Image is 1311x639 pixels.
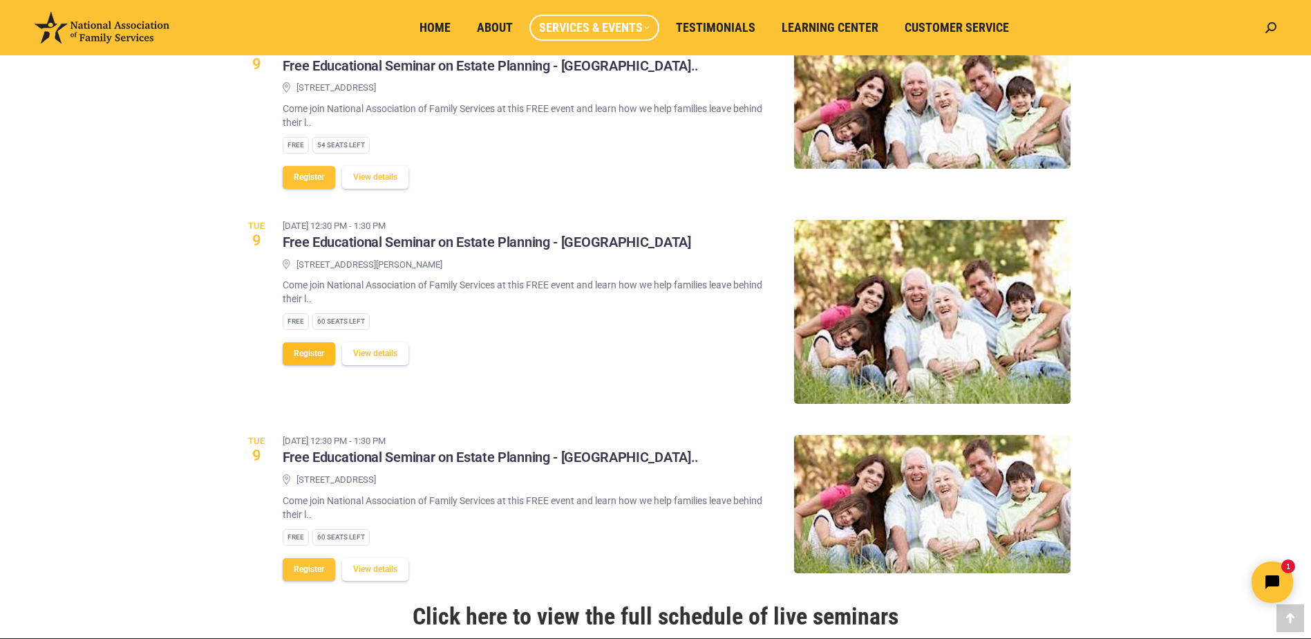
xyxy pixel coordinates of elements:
span: [STREET_ADDRESS][PERSON_NAME] [296,259,442,272]
span: Services & Events [539,20,650,35]
a: Click here to view the full schedule of live seminars [413,602,898,630]
p: Come join National Association of Family Services at this FREE event and learn how we help famili... [283,278,773,306]
a: Testimonials [666,15,765,41]
span: Learning Center [782,20,878,35]
span: About [477,20,513,35]
time: [DATE] 12:30 pm - 1:30 pm [283,219,691,233]
h3: Free Educational Seminar on Estate Planning - [GEOGRAPHIC_DATA] [283,234,691,252]
span: Tue [241,436,272,445]
span: [STREET_ADDRESS] [296,82,376,95]
span: Testimonials [676,20,755,35]
time: [DATE] 12:30 pm - 1:30 pm [283,434,699,448]
div: Free [283,313,309,330]
h3: Free Educational Seminar on Estate Planning - [GEOGRAPHIC_DATA].. [283,57,699,75]
span: Tue [241,221,272,230]
a: Customer Service [895,15,1019,41]
button: Register [283,558,335,581]
span: [STREET_ADDRESS] [296,474,376,487]
h3: Free Educational Seminar on Estate Planning - [GEOGRAPHIC_DATA].. [283,449,699,467]
p: Come join National Association of Family Services at this FREE event and learn how we help famili... [283,102,773,129]
div: Free [283,529,309,546]
div: 60 Seats left [312,313,370,330]
div: 60 Seats left [312,529,370,546]
button: View details [342,558,408,581]
span: 9 [241,448,272,463]
span: 9 [241,233,272,248]
a: Learning Center [772,15,888,41]
a: Home [410,15,460,41]
div: 54 Seats left [312,137,370,154]
img: Free Educational Seminar on Estate Planning - South San Jose [794,44,1071,169]
img: Free Educational Seminar on Estate Planning - Murrieta [794,220,1071,405]
iframe: Tidio Chat [1067,550,1305,615]
img: Free Educational Seminar on Estate Planning - Monterey Park [794,435,1071,573]
button: View details [342,342,408,365]
span: Home [419,20,451,35]
a: About [467,15,522,41]
span: 9 [241,57,272,72]
img: National Association of Family Services [35,12,169,44]
div: Free [283,137,309,154]
span: Customer Service [905,20,1009,35]
p: Come join National Association of Family Services at this FREE event and learn how we help famili... [283,494,773,521]
button: Register [283,342,335,365]
button: Register [283,166,335,189]
button: View details [342,166,408,189]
